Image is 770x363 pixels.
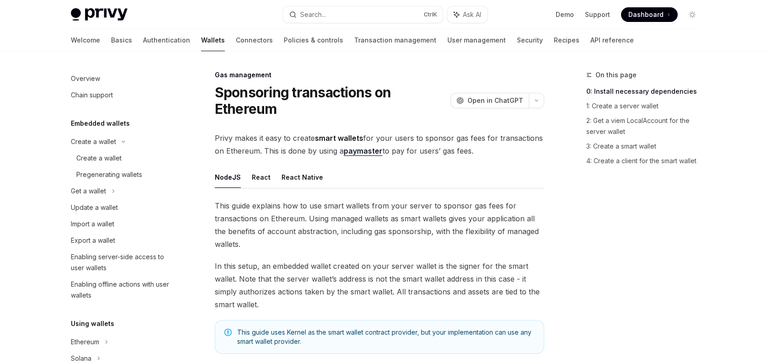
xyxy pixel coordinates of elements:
[447,29,506,51] a: User management
[215,199,544,251] span: This guide explains how to use smart wallets from your server to sponsor gas fees for transaction...
[215,84,447,117] h1: Sponsoring transactions on Ethereum
[354,29,436,51] a: Transaction management
[71,279,175,301] div: Enabling offline actions with user wallets
[71,118,130,129] h5: Embedded wallets
[71,251,175,273] div: Enabling server-side access to user wallets
[71,219,114,230] div: Import a wallet
[284,29,343,51] a: Policies & controls
[64,87,181,103] a: Chain support
[586,99,707,113] a: 1: Create a server wallet
[215,70,544,80] div: Gas management
[252,166,271,188] button: React
[621,7,678,22] a: Dashboard
[586,113,707,139] a: 2: Get a viem LocalAccount for the server wallet
[71,136,116,147] div: Create a wallet
[315,133,363,143] strong: smart wallets
[447,6,488,23] button: Ask AI
[224,329,232,336] svg: Note
[76,153,122,164] div: Create a wallet
[71,90,113,101] div: Chain support
[283,6,443,23] button: Search...CtrlK
[424,11,437,18] span: Ctrl K
[517,29,543,51] a: Security
[215,260,544,311] span: In this setup, an embedded wallet created on your server wallet is the signer for the smart walle...
[64,70,181,87] a: Overview
[236,29,273,51] a: Connectors
[586,139,707,154] a: 3: Create a smart wallet
[300,9,326,20] div: Search...
[585,10,610,19] a: Support
[64,150,181,166] a: Create a wallet
[64,232,181,249] a: Export a wallet
[237,328,535,346] span: This guide uses Kernel as the smart wallet contract provider, but your implementation can use any...
[215,166,241,188] button: NodeJS
[64,199,181,216] a: Update a wallet
[201,29,225,51] a: Wallets
[556,10,574,19] a: Demo
[71,336,99,347] div: Ethereum
[451,93,529,108] button: Open in ChatGPT
[590,29,634,51] a: API reference
[71,318,114,329] h5: Using wallets
[344,146,382,156] a: paymaster
[281,166,323,188] button: React Native
[64,166,181,183] a: Pregenerating wallets
[71,73,100,84] div: Overview
[595,69,637,80] span: On this page
[76,169,142,180] div: Pregenerating wallets
[586,84,707,99] a: 0: Install necessary dependencies
[64,276,181,304] a: Enabling offline actions with user wallets
[64,249,181,276] a: Enabling server-side access to user wallets
[215,132,544,157] span: Privy makes it easy to create for your users to sponsor gas fees for transactions on Ethereum. Th...
[554,29,579,51] a: Recipes
[111,29,132,51] a: Basics
[71,8,127,21] img: light logo
[71,186,106,197] div: Get a wallet
[64,216,181,232] a: Import a wallet
[143,29,190,51] a: Authentication
[586,154,707,168] a: 4: Create a client for the smart wallet
[467,96,523,105] span: Open in ChatGPT
[628,10,664,19] span: Dashboard
[685,7,700,22] button: Toggle dark mode
[71,202,118,213] div: Update a wallet
[71,29,100,51] a: Welcome
[463,10,481,19] span: Ask AI
[71,235,115,246] div: Export a wallet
